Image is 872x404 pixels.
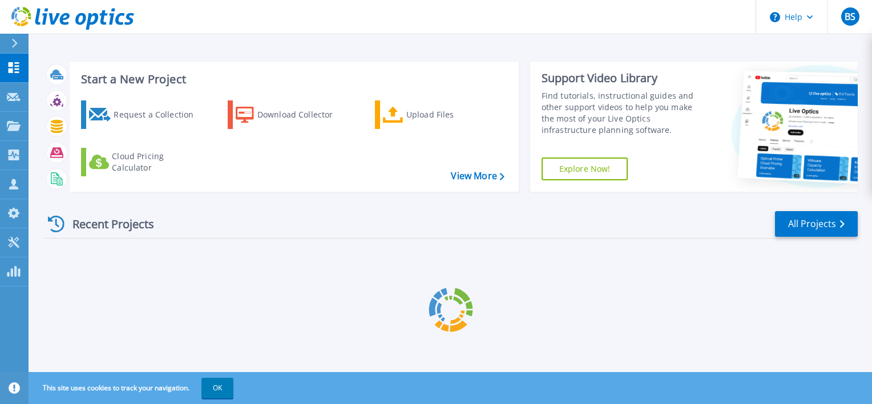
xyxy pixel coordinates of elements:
h3: Start a New Project [81,73,504,86]
a: Download Collector [228,100,355,129]
a: Upload Files [375,100,502,129]
div: Support Video Library [542,71,706,86]
a: All Projects [775,211,858,237]
div: Find tutorials, instructional guides and other support videos to help you make the most of your L... [542,90,706,136]
button: OK [201,378,233,398]
span: BS [845,12,855,21]
a: Cloud Pricing Calculator [81,148,208,176]
div: Download Collector [257,103,349,126]
div: Recent Projects [44,210,169,238]
div: Cloud Pricing Calculator [112,151,203,173]
a: Explore Now! [542,157,628,180]
a: View More [451,171,504,181]
div: Request a Collection [114,103,205,126]
span: This site uses cookies to track your navigation. [31,378,233,398]
a: Request a Collection [81,100,208,129]
div: Upload Files [406,103,498,126]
